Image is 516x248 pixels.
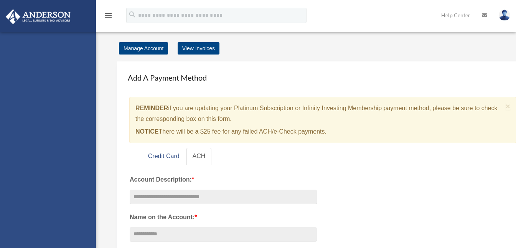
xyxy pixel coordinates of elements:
[506,102,511,111] span: ×
[135,126,503,137] p: There will be a $25 fee for any failed ACH/e-Check payments.
[186,148,212,165] a: ACH
[104,13,113,20] a: menu
[135,105,168,111] strong: REMINDER
[135,128,158,135] strong: NOTICE
[178,42,219,55] a: View Invoices
[506,102,511,110] button: Close
[142,148,186,165] a: Credit Card
[499,10,510,21] img: User Pic
[130,212,317,223] label: Name on the Account:
[128,10,137,19] i: search
[119,42,168,55] a: Manage Account
[104,11,113,20] i: menu
[3,9,73,24] img: Anderson Advisors Platinum Portal
[130,174,317,185] label: Account Description:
